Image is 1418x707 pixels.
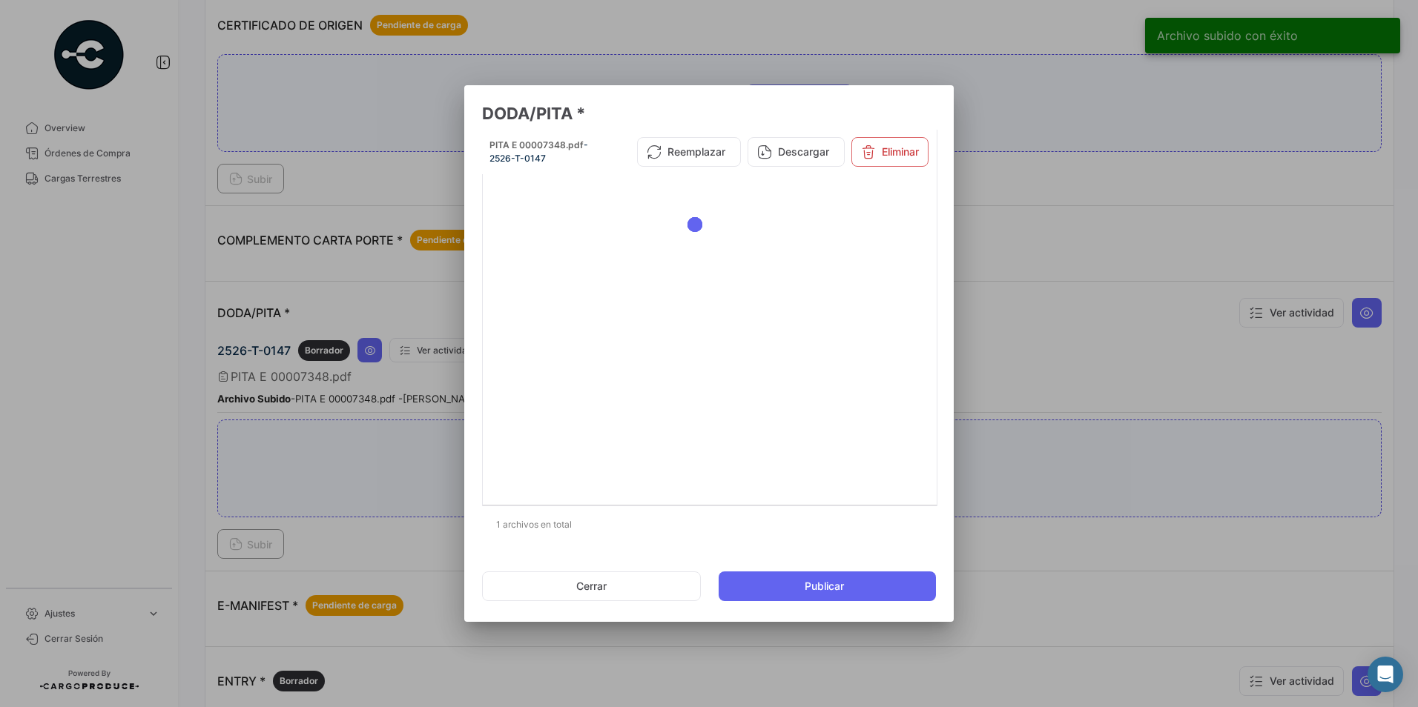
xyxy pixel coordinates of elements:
h3: DODA/PITA * [482,103,936,124]
button: Descargar [748,137,845,167]
span: PITA E 00007348.pdf [489,139,584,150]
div: 1 archivos en total [482,506,936,543]
button: Publicar [719,571,936,601]
button: Reemplazar [637,137,741,167]
button: Cerrar [482,571,701,601]
span: Publicar [805,579,844,594]
button: Eliminar [851,137,929,167]
div: Abrir Intercom Messenger [1368,657,1403,692]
